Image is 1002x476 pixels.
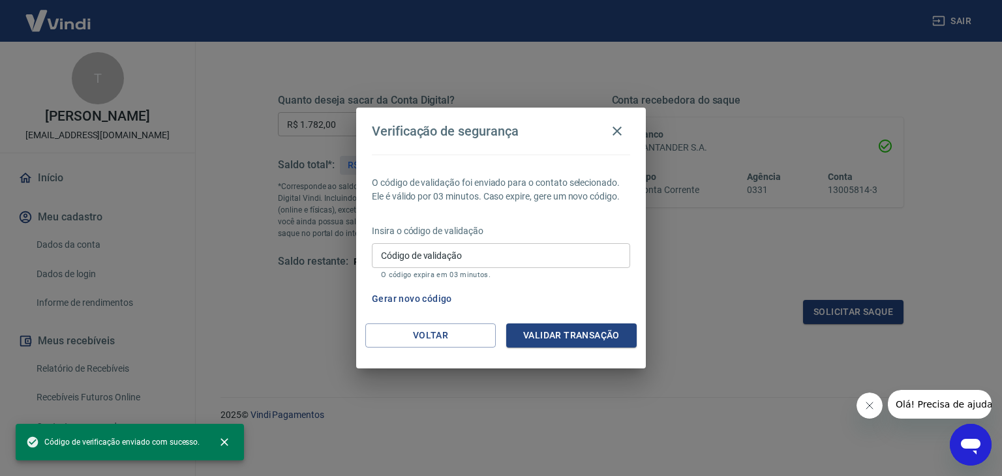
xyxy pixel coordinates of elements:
p: Insira o código de validação [372,224,630,238]
p: O código expira em 03 minutos. [381,271,621,279]
button: Validar transação [506,323,637,348]
button: Gerar novo código [367,287,457,311]
span: Código de verificação enviado com sucesso. [26,436,200,449]
h4: Verificação de segurança [372,123,519,139]
iframe: Botão para abrir a janela de mensagens [950,424,992,466]
iframe: Mensagem da empresa [888,390,992,419]
button: close [210,428,239,456]
p: O código de validação foi enviado para o contato selecionado. Ele é válido por 03 minutos. Caso e... [372,176,630,203]
span: Olá! Precisa de ajuda? [8,9,110,20]
iframe: Fechar mensagem [857,393,883,419]
button: Voltar [365,323,496,348]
